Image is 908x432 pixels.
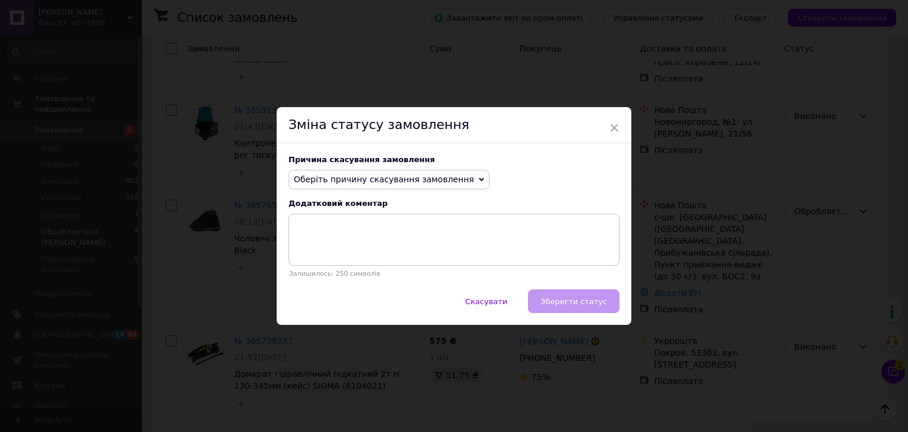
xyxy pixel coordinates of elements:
[288,155,620,164] div: Причина скасування замовлення
[609,118,620,138] span: ×
[465,297,507,306] span: Скасувати
[453,289,520,313] button: Скасувати
[294,175,474,184] span: Оберіть причину скасування замовлення
[277,107,631,143] div: Зміна статусу замовлення
[288,199,620,208] div: Додатковий коментар
[288,270,620,278] p: Залишилось: 250 символів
